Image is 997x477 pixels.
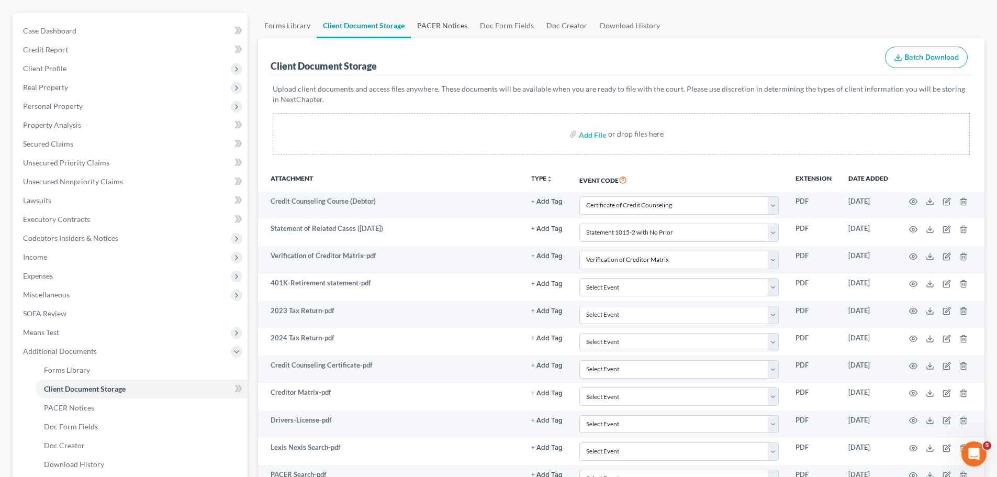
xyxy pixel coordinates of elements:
span: Expenses [23,271,53,280]
td: [DATE] [840,274,897,301]
a: SOFA Review [15,304,248,323]
span: 5 [983,441,991,450]
td: Verification of Creditor Matrix-pdf [258,247,523,274]
a: Download History [36,455,248,474]
a: Property Analysis [15,116,248,135]
a: Doc Form Fields [474,13,540,38]
td: [DATE] [840,301,897,328]
a: + Add Tag [531,306,563,316]
a: Doc Creator [540,13,593,38]
span: SOFA Review [23,309,66,318]
span: Credit Report [23,45,68,54]
button: + Add Tag [531,198,563,205]
td: PDF [787,247,840,274]
td: PDF [787,301,840,328]
td: 2023 Tax Return-pdf [258,301,523,328]
td: Credit Counseling Certificate-pdf [258,356,523,383]
a: Doc Creator [36,436,248,455]
span: Forms Library [44,365,90,374]
td: Lexis Nexis Search-pdf [258,438,523,465]
span: Unsecured Nonpriority Claims [23,177,123,186]
td: [DATE] [840,192,897,219]
td: [DATE] [840,411,897,438]
span: Additional Documents [23,347,97,356]
td: Statement of Related Cases ([DATE]) [258,219,523,246]
td: [DATE] [840,383,897,411]
td: PDF [787,411,840,438]
th: Date added [840,168,897,192]
a: + Add Tag [531,360,563,370]
button: + Add Tag [531,362,563,369]
button: Batch Download [885,47,968,69]
a: Doc Form Fields [36,417,248,436]
span: Means Test [23,328,59,337]
a: PACER Notices [411,13,474,38]
a: + Add Tag [531,224,563,234]
span: Codebtors Insiders & Notices [23,234,118,242]
a: Case Dashboard [15,21,248,40]
a: + Add Tag [531,333,563,343]
td: 401K-Retirement statement-pdf [258,274,523,301]
span: Doc Form Fields [44,422,98,431]
a: + Add Tag [531,251,563,261]
button: + Add Tag [531,308,563,315]
span: Download History [44,460,104,469]
button: + Add Tag [531,226,563,232]
button: TYPEunfold_more [531,175,553,182]
span: Income [23,252,47,261]
p: Upload client documents and access files anywhere. These documents will be available when you are... [273,84,970,105]
th: Extension [787,168,840,192]
td: [DATE] [840,328,897,356]
a: Forms Library [258,13,317,38]
a: + Add Tag [531,387,563,397]
a: Secured Claims [15,135,248,153]
span: Client Profile [23,64,66,73]
span: Client Document Storage [44,384,126,393]
td: PDF [787,274,840,301]
a: Download History [593,13,666,38]
a: Forms Library [36,361,248,380]
a: Executory Contracts [15,210,248,229]
button: + Add Tag [531,281,563,287]
td: PDF [787,328,840,356]
td: PDF [787,383,840,411]
a: PACER Notices [36,398,248,417]
a: Credit Report [15,40,248,59]
span: Unsecured Priority Claims [23,158,109,167]
a: + Add Tag [531,442,563,452]
button: + Add Tag [531,417,563,424]
td: [DATE] [840,247,897,274]
span: Lawsuits [23,196,51,205]
span: Real Property [23,83,68,92]
td: 2024 Tax Return-pdf [258,328,523,356]
div: Client Document Storage [271,60,377,72]
td: Credit Counseling Course (Debtor) [258,192,523,219]
td: Creditor Matrix-pdf [258,383,523,411]
a: Client Document Storage [317,13,411,38]
td: [DATE] [840,219,897,246]
span: Doc Creator [44,441,85,450]
td: PDF [787,219,840,246]
td: PDF [787,192,840,219]
button: + Add Tag [531,390,563,397]
a: Unsecured Priority Claims [15,153,248,172]
td: PDF [787,356,840,383]
span: Secured Claims [23,139,73,148]
td: [DATE] [840,438,897,465]
span: PACER Notices [44,403,94,412]
i: unfold_more [546,176,553,182]
button: + Add Tag [531,335,563,342]
td: [DATE] [840,356,897,383]
button: + Add Tag [531,445,563,451]
td: PDF [787,438,840,465]
span: Personal Property [23,102,83,110]
iframe: Intercom live chat [961,441,987,467]
a: + Add Tag [531,415,563,425]
a: Lawsuits [15,191,248,210]
td: Drivers-License-pdf [258,411,523,438]
a: + Add Tag [531,278,563,288]
th: Event Code [571,168,787,192]
span: Executory Contracts [23,215,90,224]
a: Unsecured Nonpriority Claims [15,172,248,191]
span: Property Analysis [23,120,81,129]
